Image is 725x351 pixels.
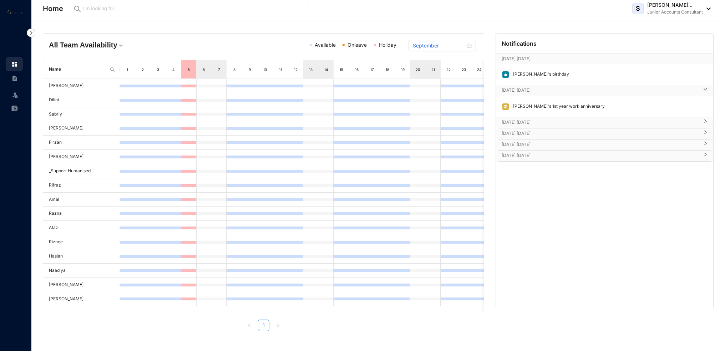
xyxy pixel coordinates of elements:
[315,42,336,48] span: Available
[703,144,708,146] span: right
[216,66,222,73] div: 7
[461,66,467,73] div: 23
[502,130,699,137] p: [DATE] [DATE]
[11,61,18,67] img: home.c6720e0a13eba0172344.svg
[502,55,694,62] p: [DATE] [DATE]
[384,66,390,73] div: 18
[323,66,329,73] div: 14
[43,221,120,235] td: Afaz
[502,39,537,48] p: Notifications
[232,66,238,73] div: 8
[11,91,19,98] img: leave-unselected.2934df6273408c3f84d9.svg
[43,264,120,278] td: Naadiya
[43,150,120,164] td: [PERSON_NAME]
[140,66,146,73] div: 2
[413,42,465,50] input: Select month
[502,152,699,159] p: [DATE] [DATE]
[278,66,284,73] div: 11
[244,320,255,331] button: left
[43,121,120,136] td: [PERSON_NAME]
[11,75,18,82] img: contract-unselected.99e2b2107c0a7dd48938.svg
[276,323,280,327] span: right
[43,136,120,150] td: Firzan
[509,103,605,111] p: [PERSON_NAME]'s 1st year work anniversary
[496,139,713,150] div: [DATE] [DATE]
[6,101,23,116] li: Expenses
[43,235,120,249] td: Riznee
[11,105,18,112] img: expense-unselected.2edcf0507c847f3e9e96.svg
[400,66,406,73] div: 19
[27,29,35,37] img: nav-icon-right.af6afadce00d159da59955279c43614e.svg
[509,71,569,78] p: [PERSON_NAME]'s birthday
[496,85,713,96] div: [DATE] [DATE]
[186,66,192,73] div: 5
[293,66,299,73] div: 12
[636,5,640,12] span: S
[369,66,375,73] div: 17
[117,42,125,49] img: dropdown.780994ddfa97fca24b89f58b1de131fa.svg
[43,249,120,264] td: Haslan
[247,323,252,327] span: left
[43,79,120,93] td: [PERSON_NAME]
[446,66,452,73] div: 22
[201,66,207,73] div: 6
[247,66,253,73] div: 9
[83,5,304,12] input: I’m looking for...
[6,57,23,71] li: Home
[703,7,711,10] img: dropdown-black.8e83cc76930a90b1a4fdb6d089b7bf3a.svg
[43,4,63,14] p: Home
[110,67,115,72] img: search.8ce656024d3affaeffe32e5b30621cb7.svg
[125,66,131,73] div: 1
[43,164,120,178] td: _Support Humanised
[43,292,120,306] td: [PERSON_NAME]...
[258,320,269,331] li: 1
[49,40,192,50] h4: All Team Availability
[476,66,482,73] div: 24
[379,42,396,48] span: Holiday
[171,66,177,73] div: 4
[258,320,269,331] a: 1
[7,9,23,14] img: logo
[430,66,436,73] div: 21
[6,71,23,86] li: Contracts
[502,71,509,78] img: birthday.63217d55a54455b51415ef6ca9a78895.svg
[647,1,703,9] p: [PERSON_NAME]...
[43,278,120,292] td: [PERSON_NAME]
[43,178,120,193] td: Rifraz
[647,9,703,16] p: Junior Accounts Consultant
[415,66,421,73] div: 20
[703,155,708,157] span: right
[354,66,360,73] div: 16
[262,66,268,73] div: 10
[43,193,120,207] td: Amal
[272,320,284,331] li: Next Page
[155,66,161,73] div: 3
[308,66,314,73] div: 13
[272,320,284,331] button: right
[43,207,120,221] td: Razna
[502,103,509,111] img: anniversary.d4fa1ee0abd6497b2d89d817e415bd57.svg
[49,66,107,73] span: Name
[703,133,708,134] span: right
[502,87,699,94] p: [DATE] [DATE]
[496,54,713,64] div: [DATE] [DATE][DATE]
[339,66,345,73] div: 15
[703,122,708,123] span: right
[244,320,255,331] li: Previous Page
[496,117,713,128] div: [DATE] [DATE]
[502,119,699,126] p: [DATE] [DATE]
[43,93,120,107] td: Dilini
[43,107,120,122] td: Sabriy
[703,90,708,91] span: right
[348,42,367,48] span: Onleave
[496,128,713,139] div: [DATE] [DATE]
[496,151,713,161] div: [DATE] [DATE]
[502,141,699,148] p: [DATE] [DATE]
